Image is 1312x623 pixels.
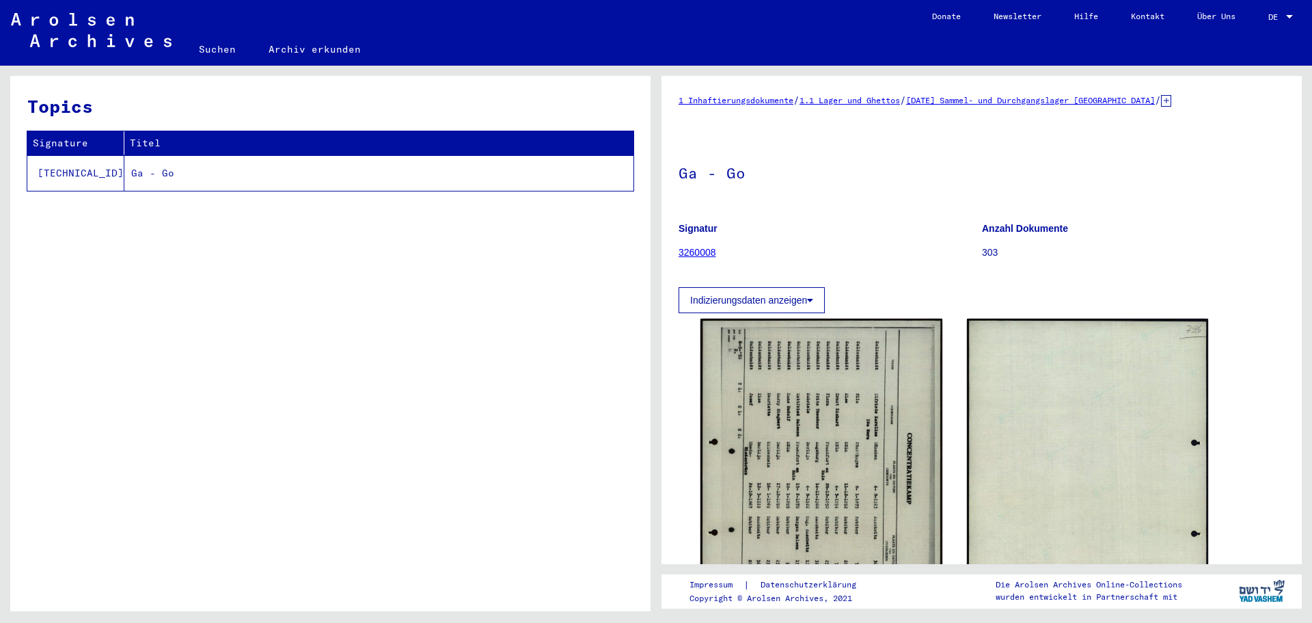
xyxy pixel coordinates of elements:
[1268,12,1283,22] span: DE
[679,247,716,258] a: 3260008
[679,95,793,105] a: 1 Inhaftierungsdokumente
[27,155,124,191] td: [TECHNICAL_ID]
[252,33,377,66] a: Archiv erkunden
[689,592,873,605] p: Copyright © Arolsen Archives, 2021
[900,94,906,106] span: /
[996,591,1182,603] p: wurden entwickelt in Partnerschaft mit
[793,94,799,106] span: /
[679,287,825,313] button: Indizierungsdaten anzeigen
[799,95,900,105] a: 1.1 Lager und Ghettos
[689,578,743,592] a: Impressum
[982,223,1068,234] b: Anzahl Dokumente
[1155,94,1161,106] span: /
[689,578,873,592] div: |
[11,13,172,47] img: Arolsen_neg.svg
[996,579,1182,591] p: Die Arolsen Archives Online-Collections
[982,246,1285,260] p: 303
[27,131,124,155] th: Signature
[750,578,873,592] a: Datenschutzerklärung
[124,155,633,191] td: Ga - Go
[906,95,1155,105] a: [DATE] Sammel- und Durchgangslager [GEOGRAPHIC_DATA]
[1236,574,1287,608] img: yv_logo.png
[679,142,1285,202] h1: Ga - Go
[124,131,633,155] th: Titel
[182,33,252,66] a: Suchen
[27,93,633,120] h3: Topics
[679,223,717,234] b: Signatur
